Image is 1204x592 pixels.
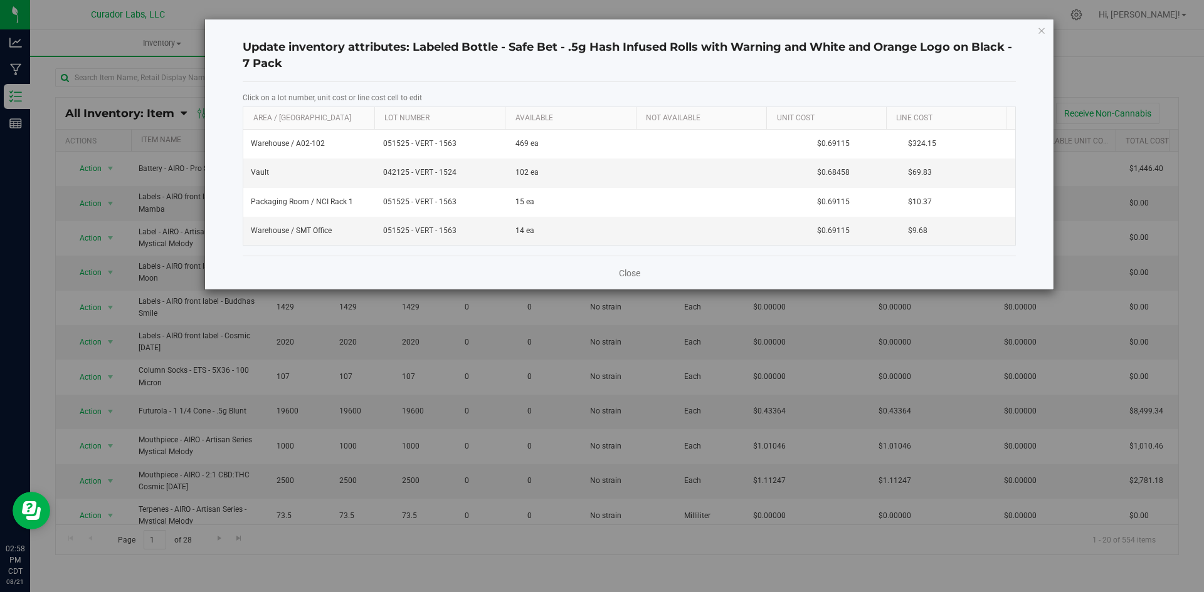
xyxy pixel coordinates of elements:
[773,130,894,158] td: $0.69115
[251,196,353,208] span: Packaging Room / NCI Rack 1
[384,113,500,123] a: Lot Number
[515,167,539,179] span: 102 ea
[515,138,539,150] span: 469 ea
[243,92,1016,103] label: Click on a lot number, unit cost or line cost cell to edit
[251,167,269,179] span: Vault
[383,196,500,208] span: 051525 - VERT - 1563
[773,158,894,187] td: $0.68458
[515,113,631,123] a: Available
[902,222,934,240] span: $9.68
[251,138,325,150] span: Warehouse / A02-102
[253,113,370,123] a: Area / [GEOGRAPHIC_DATA]
[383,225,500,237] span: 051525 - VERT - 1563
[902,164,938,182] span: $69.83
[619,267,640,279] a: Close
[902,193,938,211] span: $10.37
[777,113,882,123] a: Unit Cost
[896,113,1001,123] a: Line Cost
[902,135,943,153] span: $324.15
[383,138,500,150] span: 051525 - VERT - 1563
[13,492,50,529] iframe: Resource center
[773,188,894,217] td: $0.69115
[515,225,534,237] span: 14 ea
[243,39,1016,71] h4: Update inventory attributes: Labeled Bottle - Safe Bet - .5g Hash Infused Rolls with Warning and ...
[251,225,332,237] span: Warehouse / SMT Office
[515,196,534,208] span: 15 ea
[383,167,500,179] span: 042125 - VERT - 1524
[646,113,762,123] a: Not Available
[773,217,894,245] td: $0.69115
